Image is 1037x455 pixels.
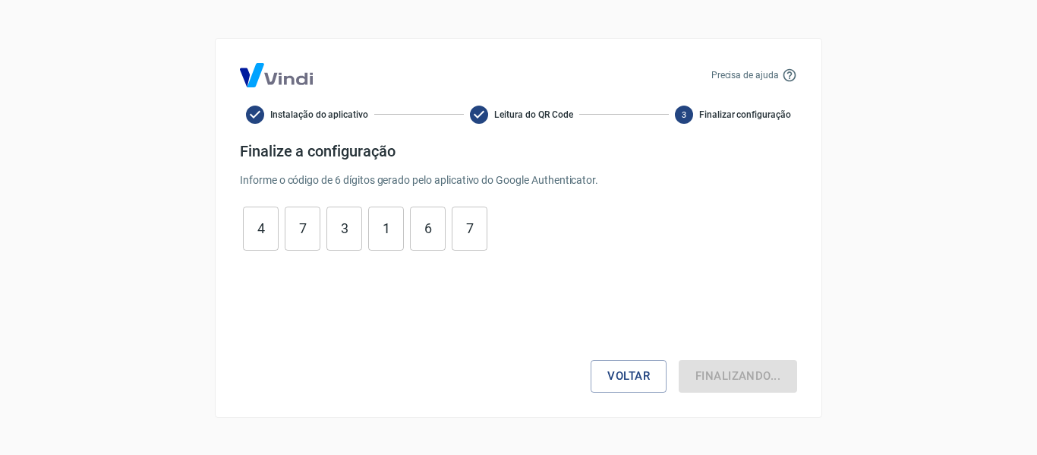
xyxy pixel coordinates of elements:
text: 3 [682,109,686,119]
span: Leitura do QR Code [494,108,572,122]
span: Instalação do aplicativo [270,108,368,122]
p: Precisa de ajuda [711,68,779,82]
span: Finalizar configuração [699,108,791,122]
button: Voltar [591,360,667,392]
img: Logo Vind [240,63,313,87]
p: Informe o código de 6 dígitos gerado pelo aplicativo do Google Authenticator. [240,172,797,188]
h4: Finalize a configuração [240,142,797,160]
